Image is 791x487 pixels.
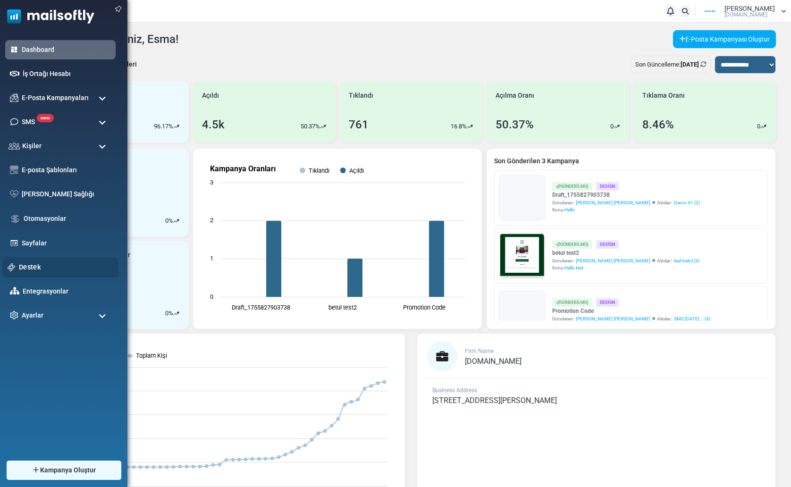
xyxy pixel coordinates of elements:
a: E-Posta Kampanyası Oluştur [673,30,776,48]
a: test betul (3) [674,257,699,264]
a: betul test2 [552,249,699,257]
p: 96.17% [154,122,173,131]
img: campaigns-icon.png [10,93,18,102]
svg: Kampanya Oranları [201,156,474,321]
text: betul test2 [328,304,357,311]
span: [DOMAIN_NAME] [724,12,767,17]
span: Tıklandı [349,91,373,101]
a: [PERSON_NAME] Sağlığı [22,189,111,199]
a: Otomasyonlar [24,214,111,224]
span: SMS [22,117,35,127]
div: Son Güncelleme: [631,56,711,74]
div: Gönderen: Alıcılar:: [552,199,700,206]
img: email-templates-icon.svg [10,166,18,174]
span: [PERSON_NAME] [PERSON_NAME] [576,257,650,264]
text: Açıldı [349,167,364,174]
a: User Logo [PERSON_NAME] [DOMAIN_NAME] [698,4,786,18]
p: 0 [610,122,614,131]
span: Kampanya Oluştur [40,465,96,475]
img: User Logo [698,4,722,18]
text: 1 [210,255,213,262]
a: Shop Now and Save Big! [115,187,211,205]
p: 0 [165,216,168,226]
text: Toplam Kişi [136,352,167,359]
a: Sayfalar [22,238,111,248]
a: Demo 41 (2) [674,199,700,206]
div: Gönderen: Alıcılar:: [552,315,710,322]
a: Refresh Stats [700,61,707,68]
h1: Test {(email)} [42,164,283,178]
span: [PERSON_NAME] [PERSON_NAME] [576,315,650,322]
img: domain-health-icon.svg [10,190,18,198]
div: Gönderilmiş [552,240,592,248]
div: 50.37% [496,116,534,133]
span: new [37,114,54,122]
text: Promotion Code [403,304,446,311]
b: [DATE] [681,61,699,68]
p: 50.37% [301,122,320,131]
span: [PERSON_NAME] [PERSON_NAME] [576,199,650,206]
span: Tıklama Oranı [642,91,685,101]
span: E-Posta Kampanyaları [22,93,89,103]
text: Tıklandı [309,167,329,174]
a: Entegrasyonlar [23,286,111,296]
span: [PERSON_NAME] [724,5,775,12]
a: [DOMAIN_NAME] [465,358,522,365]
img: dashboard-icon-active.svg [10,45,18,54]
p: 0 [757,122,760,131]
span: Business Address [432,387,477,394]
img: sms-icon.png [10,118,18,126]
text: Kampanya Oranları [210,164,276,173]
div: Gönderilmiş [552,182,592,190]
a: Draft_1755827903738 [552,191,700,199]
span: Açılma Oranı [496,91,534,101]
img: workflow.svg [10,213,20,224]
div: Gönderilmiş [552,298,592,306]
div: % [165,216,179,226]
img: support-icon.svg [8,263,16,271]
div: 4.5k [202,116,225,133]
p: Lorem ipsum dolor sit amet, consectetur adipiscing elit, sed do eiusmod tempor incididunt [50,248,276,257]
div: % [165,309,179,318]
a: Promotion Code [552,307,710,315]
a: E-posta Şablonları [22,165,111,175]
text: 0 [210,293,213,300]
strong: Follow Us [145,223,181,231]
a: İş Ortağı Hesabı [23,69,111,79]
img: settings-icon.svg [10,311,18,319]
div: Design [596,240,619,248]
div: Konu: [552,264,699,271]
div: 761 [349,116,369,133]
span: Firm Name [465,348,494,354]
img: landing_pages.svg [10,239,18,247]
div: 8.46% [642,116,674,133]
text: 3 [210,179,213,186]
span: Hello test [564,265,583,270]
span: Kişiler [22,141,42,151]
span: Hello [564,207,575,212]
div: Konu: [552,206,700,213]
div: Design [596,182,619,190]
a: Son Gönderilen 3 Kampanya [494,156,768,166]
a: Dashboard [22,45,111,55]
text: 2 [210,217,213,224]
a: Destek [19,262,113,272]
img: contacts-icon.svg [8,143,20,149]
strong: Shop Now and Save Big! [124,192,202,200]
div: Design [596,298,619,306]
div: Gönderen: Alıcılar:: [552,257,699,264]
text: Draft_1755827903738 [232,304,290,311]
span: Ayarlar [22,311,43,320]
span: [STREET_ADDRESS][PERSON_NAME] [432,396,557,405]
span: [DOMAIN_NAME] [465,357,522,366]
a: SMS [DATE]... (3) [674,315,710,322]
p: 0 [165,309,168,318]
span: Açıldı [202,91,219,101]
p: 16.8% [451,122,467,131]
